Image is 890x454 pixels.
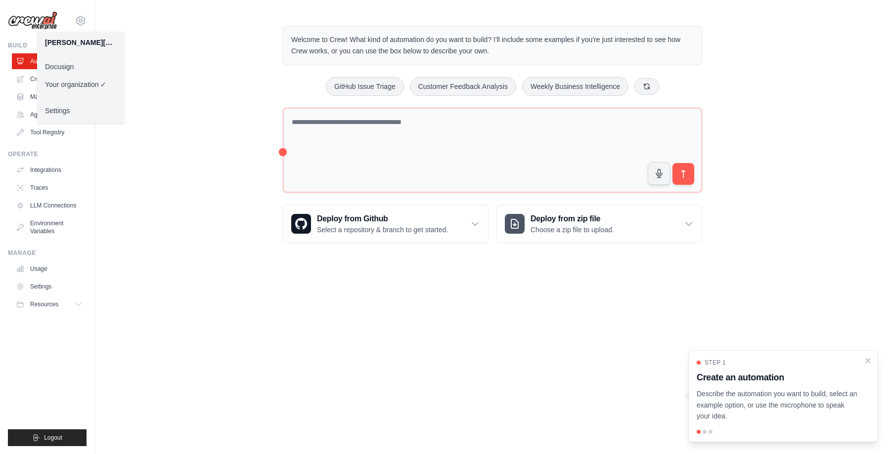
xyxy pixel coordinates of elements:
[864,357,872,365] button: Close walkthrough
[8,11,57,30] img: Logo
[531,213,614,225] h3: Deploy from zip file
[317,225,448,235] p: Select a repository & branch to get started.
[12,89,87,105] a: Marketplace
[12,53,87,69] a: Automations
[37,102,124,120] a: Settings
[12,162,87,178] a: Integrations
[410,77,516,96] button: Customer Feedback Analysis
[8,429,87,446] button: Logout
[841,407,890,454] iframe: Chat Widget
[12,124,87,140] a: Tool Registry
[45,38,116,47] div: [PERSON_NAME][EMAIL_ADDRESS][PERSON_NAME][DOMAIN_NAME]
[522,77,628,96] button: Weekly Business Intelligence
[326,77,404,96] button: GitHub Issue Triage
[37,76,124,93] a: Your organization ✓
[12,198,87,213] a: LLM Connections
[705,359,726,367] span: Step 1
[697,371,858,384] h3: Create an automation
[531,225,614,235] p: Choose a zip file to upload.
[8,150,87,158] div: Operate
[12,71,87,87] a: Crew Studio
[37,58,124,76] a: Docusign
[12,107,87,123] a: Agents
[317,213,448,225] h3: Deploy from Github
[8,249,87,257] div: Manage
[12,261,87,277] a: Usage
[697,388,858,422] p: Describe the automation you want to build, select an example option, or use the microphone to spe...
[12,180,87,196] a: Traces
[30,300,58,308] span: Resources
[8,41,87,49] div: Build
[44,434,62,442] span: Logout
[291,34,694,57] p: Welcome to Crew! What kind of automation do you want to build? I'll include some examples if you'...
[12,296,87,312] button: Resources
[12,279,87,294] a: Settings
[12,215,87,239] a: Environment Variables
